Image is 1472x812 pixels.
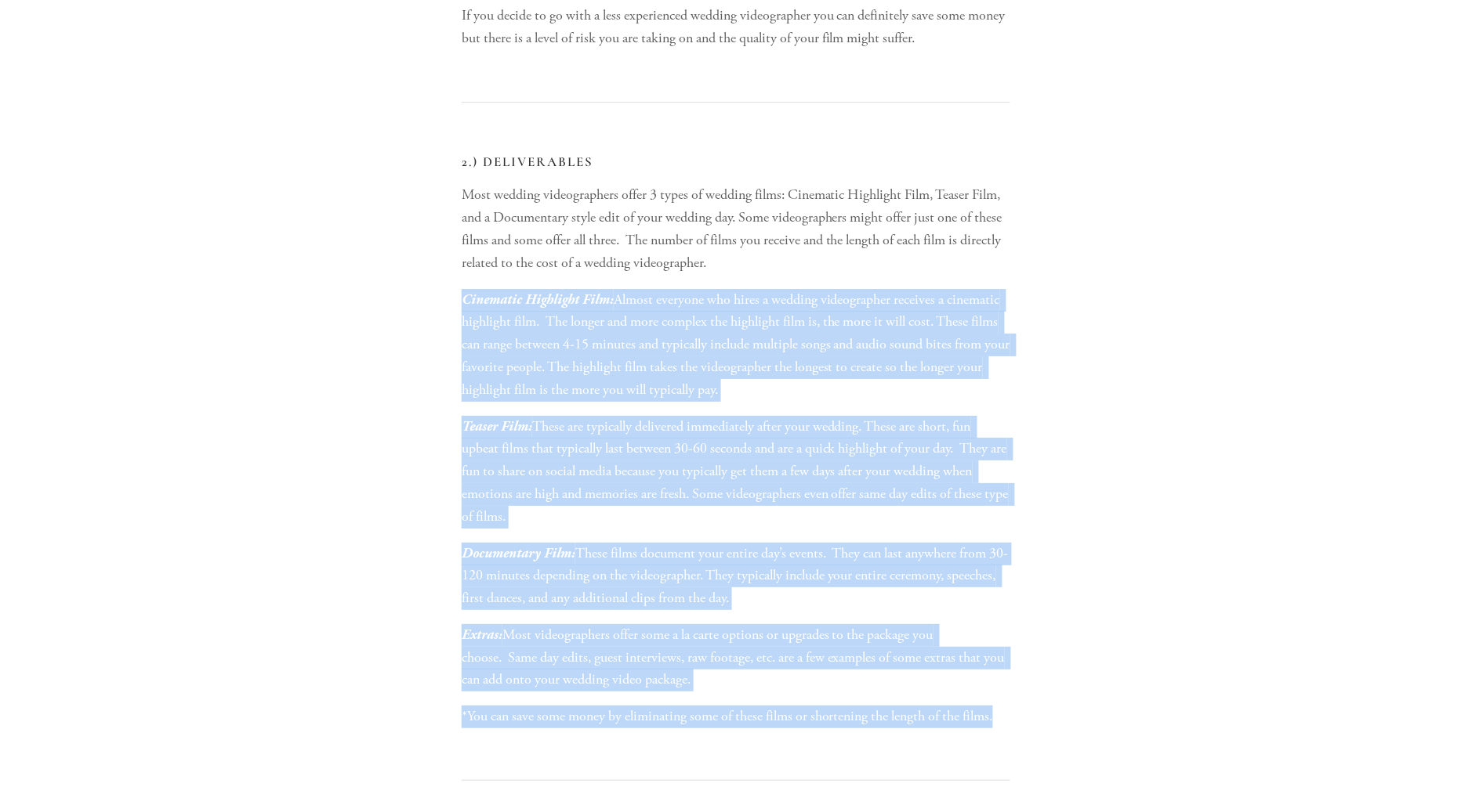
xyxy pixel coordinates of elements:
em: Extras: [462,626,502,643]
p: These are typically delivered immediately after your wedding. These are short, fun upbeat films t... [462,416,1010,529]
p: If you decide to go with a less experienced wedding videographer you can definitely save some mon... [462,5,1010,50]
p: Most wedding videographers offer 3 types of wedding films: Cinematic Highlight Film, Teaser Film,... [462,184,1010,274]
p: These films document your entire day’s events. They can last anywhere from 30-120 minutes dependi... [462,543,1010,610]
p: Most videographers offer some a la carte options or upgrades to the package you choose. Same day ... [462,624,1010,691]
p: *You can save some money by eliminating some of these films or shortening the length of the films. [462,706,1010,728]
em: Teaser Film: [462,418,532,435]
em: Documentary Film: [462,545,575,561]
em: Cinematic Highlight Film: [462,291,614,308]
p: Almost everyone who hires a wedding videographer receives a cinematic highlight film. The longer ... [462,289,1010,402]
h3: 2.) Deliverables [462,154,1010,170]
